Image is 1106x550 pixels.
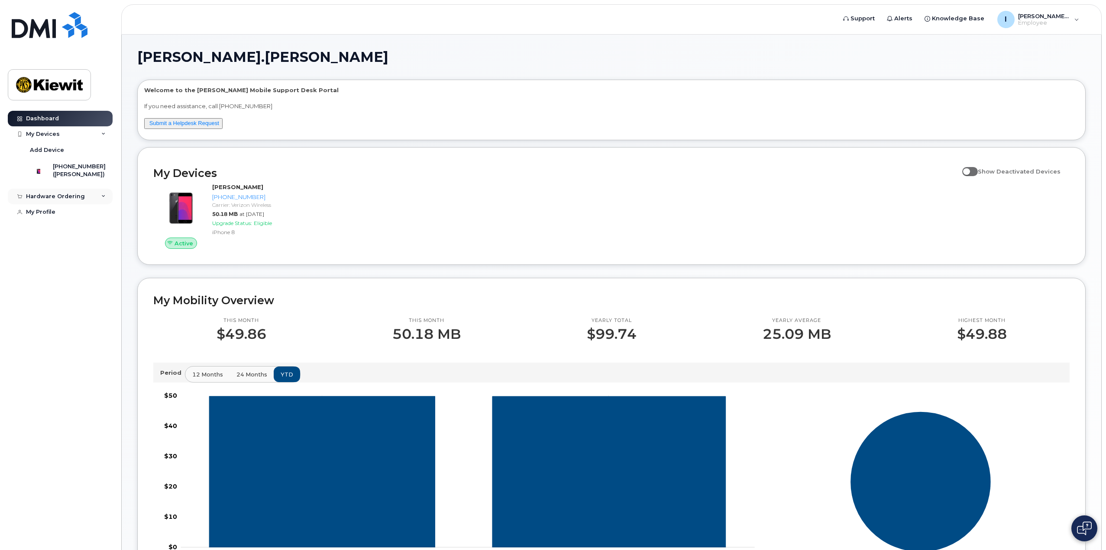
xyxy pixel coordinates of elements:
[962,163,969,170] input: Show Deactivated Devices
[164,422,177,430] tspan: $40
[212,193,371,201] div: [PHONE_NUMBER]
[160,187,202,229] img: image20231002-3703462-bzhi73.jpeg
[587,317,637,324] p: Yearly total
[217,326,266,342] p: $49.86
[587,326,637,342] p: $99.74
[392,326,461,342] p: 50.18 MB
[239,211,264,217] span: at [DATE]
[236,370,267,379] span: 24 months
[1077,521,1092,535] img: Open chat
[978,168,1061,175] span: Show Deactivated Devices
[153,167,958,180] h2: My Devices
[144,102,1079,110] p: If you need assistance, call [PHONE_NUMBER]
[212,183,263,190] strong: [PERSON_NAME]
[160,369,185,377] p: Period
[164,482,177,490] tspan: $20
[212,228,371,236] div: iPhone 8
[137,51,388,64] span: [PERSON_NAME].[PERSON_NAME]
[212,220,252,226] span: Upgrade Status:
[763,326,831,342] p: 25.09 MB
[209,396,726,547] g: 913-957-0337
[212,211,238,217] span: 50.18 MB
[144,86,1079,94] p: Welcome to the [PERSON_NAME] Mobile Support Desk Portal
[144,118,223,129] button: Submit a Helpdesk Request
[212,201,371,209] div: Carrier: Verizon Wireless
[149,120,219,126] a: Submit a Helpdesk Request
[217,317,266,324] p: This month
[164,452,177,460] tspan: $30
[957,317,1007,324] p: Highest month
[254,220,272,226] span: Eligible
[153,294,1070,307] h2: My Mobility Overview
[153,183,375,249] a: Active[PERSON_NAME][PHONE_NUMBER]Carrier: Verizon Wireless50.18 MBat [DATE]Upgrade Status:Eligibl...
[164,392,177,399] tspan: $50
[164,513,177,521] tspan: $10
[175,239,193,248] span: Active
[763,317,831,324] p: Yearly average
[957,326,1007,342] p: $49.88
[392,317,461,324] p: This month
[192,370,223,379] span: 12 months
